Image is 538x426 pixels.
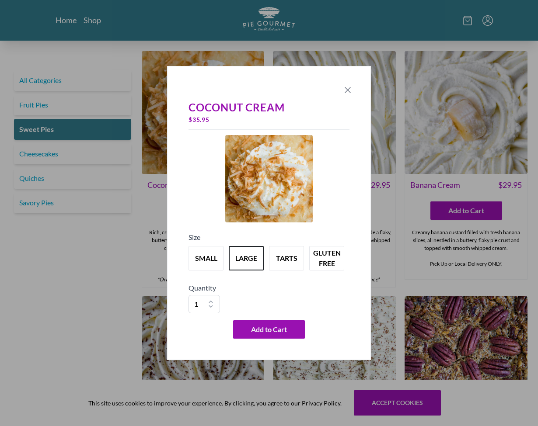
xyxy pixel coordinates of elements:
[189,232,349,242] h5: Size
[269,246,304,270] button: Variant Swatch
[189,101,349,114] div: Coconut Cream
[229,246,264,270] button: Variant Swatch
[189,283,349,293] h5: Quantity
[342,85,353,95] button: Close panel
[309,246,344,270] button: Variant Swatch
[251,324,287,335] span: Add to Cart
[189,114,349,126] div: $ 35.95
[189,246,224,270] button: Variant Swatch
[233,320,305,339] button: Add to Cart
[225,135,313,225] a: Product Image
[225,135,313,222] img: Product Image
